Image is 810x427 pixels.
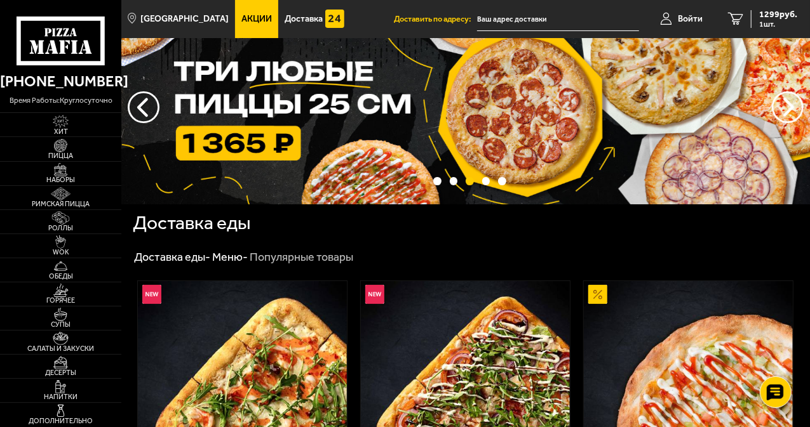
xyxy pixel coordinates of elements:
span: Войти [678,15,703,23]
img: Акционный [588,285,607,304]
h1: Доставка еды [133,214,250,233]
button: точки переключения [450,177,458,185]
button: точки переключения [466,177,474,185]
span: Доставка [285,15,323,23]
span: 1299 руб. [759,10,797,19]
input: Ваш адрес доставки [477,8,639,31]
a: Меню- [212,250,248,264]
a: Доставка еды- [134,250,210,264]
span: 1 шт. [759,20,797,28]
button: предыдущий [772,91,804,123]
button: следующий [128,91,159,123]
span: проспект Луначарского, 44 [477,8,639,31]
img: Новинка [365,285,384,304]
img: Новинка [142,285,161,304]
button: точки переключения [433,177,442,185]
span: Доставить по адресу: [394,15,477,23]
span: [GEOGRAPHIC_DATA] [141,15,229,23]
span: Акции [241,15,272,23]
div: Популярные товары [250,250,354,265]
img: 15daf4d41897b9f0e9f617042186c801.svg [325,10,344,29]
button: точки переключения [498,177,506,185]
button: точки переключения [482,177,490,185]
